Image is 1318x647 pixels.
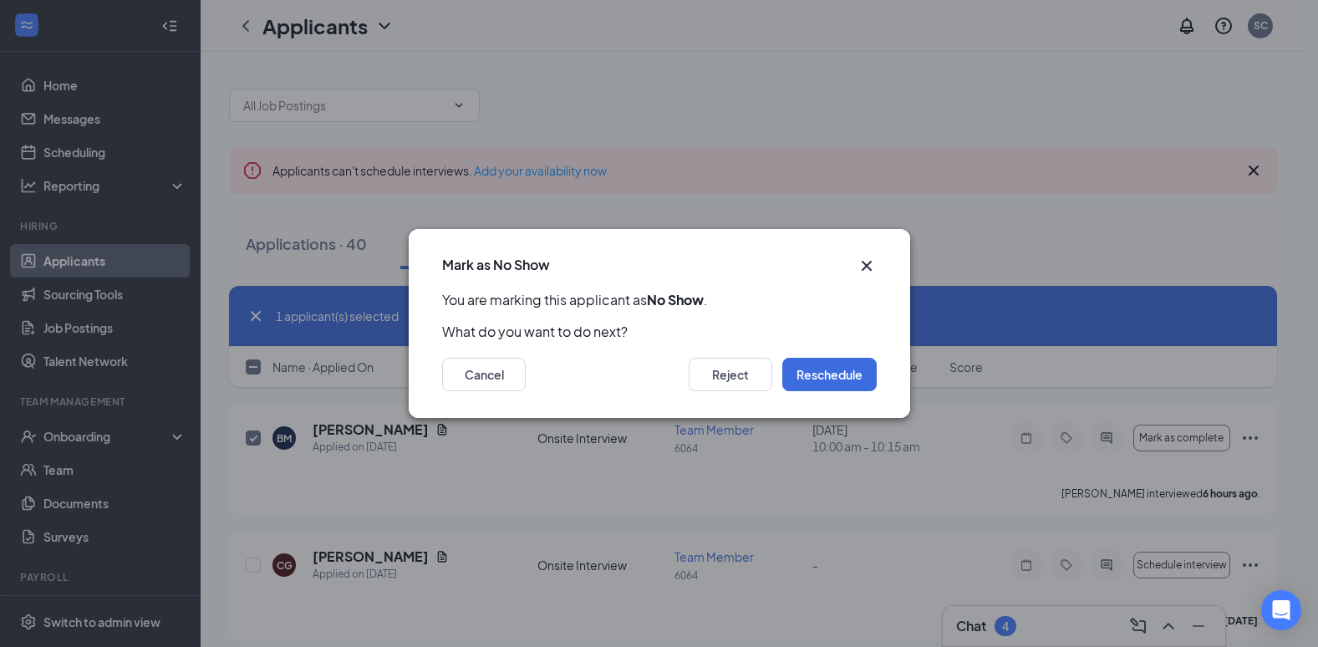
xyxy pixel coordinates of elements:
[442,256,550,274] h3: Mark as No Show
[1261,590,1301,630] div: Open Intercom Messenger
[857,256,877,276] button: Close
[647,291,704,308] b: No Show
[442,323,877,341] p: What do you want to do next?
[689,358,772,391] button: Reject
[782,358,877,391] button: Reschedule
[442,358,526,391] button: Cancel
[857,256,877,276] svg: Cross
[442,291,877,309] p: You are marking this applicant as .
